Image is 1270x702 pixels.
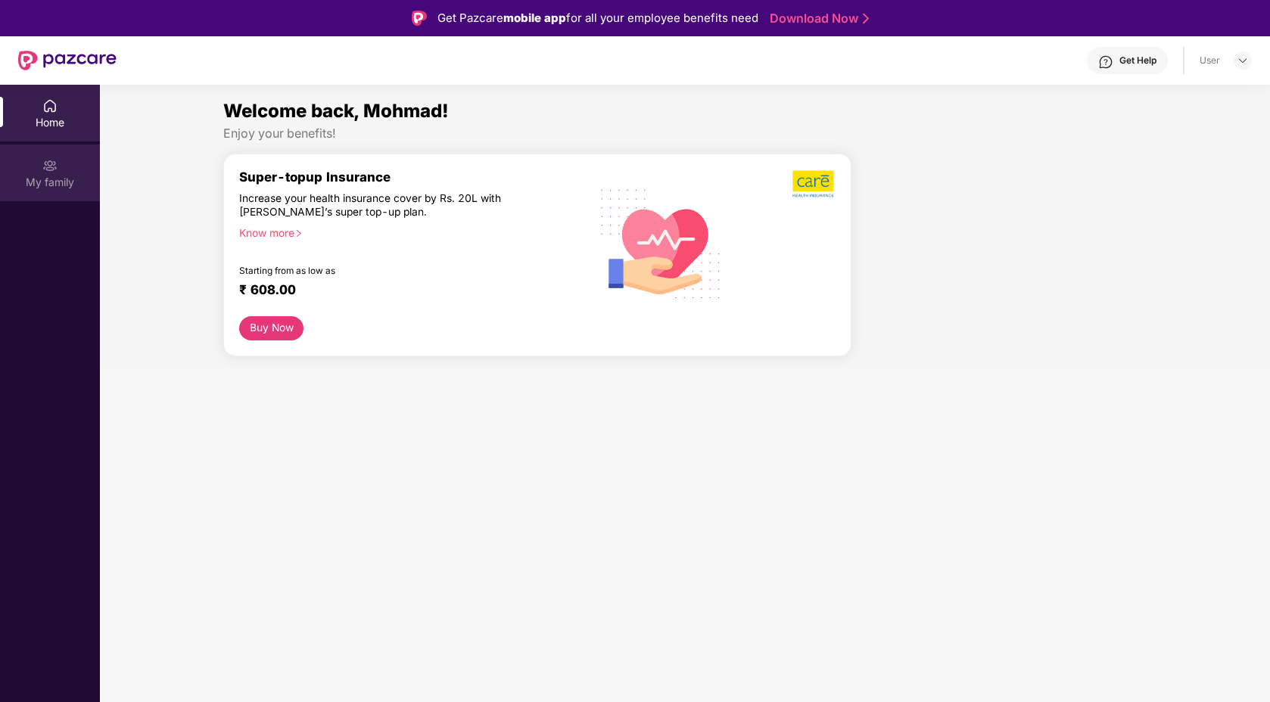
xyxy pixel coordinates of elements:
[42,158,58,173] img: svg+xml;base64,PHN2ZyB3aWR0aD0iMjAiIGhlaWdodD0iMjAiIHZpZXdCb3g9IjAgMCAyMCAyMCIgZmlsbD0ibm9uZSIgeG...
[770,11,864,26] a: Download Now
[437,9,758,27] div: Get Pazcare for all your employee benefits need
[18,51,117,70] img: New Pazcare Logo
[863,11,869,26] img: Stroke
[1200,54,1220,67] div: User
[239,266,523,276] div: Starting from as low as
[1098,54,1113,70] img: svg+xml;base64,PHN2ZyBpZD0iSGVscC0zMngzMiIgeG1sbnM9Imh0dHA6Ly93d3cudzMub3JnLzIwMDAvc3ZnIiB3aWR0aD...
[239,169,587,185] div: Super-topup Insurance
[589,169,733,316] img: svg+xml;base64,PHN2ZyB4bWxucz0iaHR0cDovL3d3dy53My5vcmcvMjAwMC9zdmciIHhtbG5zOnhsaW5rPSJodHRwOi8vd3...
[239,316,304,340] button: Buy Now
[223,100,449,122] span: Welcome back, Mohmad!
[503,11,566,25] strong: mobile app
[412,11,427,26] img: Logo
[792,169,836,198] img: b5dec4f62d2307b9de63beb79f102df3.png
[1119,54,1156,67] div: Get Help
[239,191,522,219] div: Increase your health insurance cover by Rs. 20L with [PERSON_NAME]’s super top-up plan.
[42,98,58,113] img: svg+xml;base64,PHN2ZyBpZD0iSG9tZSIgeG1sbnM9Imh0dHA6Ly93d3cudzMub3JnLzIwMDAvc3ZnIiB3aWR0aD0iMjAiIG...
[1237,54,1249,67] img: svg+xml;base64,PHN2ZyBpZD0iRHJvcGRvd24tMzJ4MzIiIHhtbG5zPSJodHRwOi8vd3d3LnczLm9yZy8yMDAwL3N2ZyIgd2...
[223,126,1147,141] div: Enjoy your benefits!
[294,229,303,238] span: right
[239,226,578,237] div: Know more
[239,282,572,300] div: ₹ 608.00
